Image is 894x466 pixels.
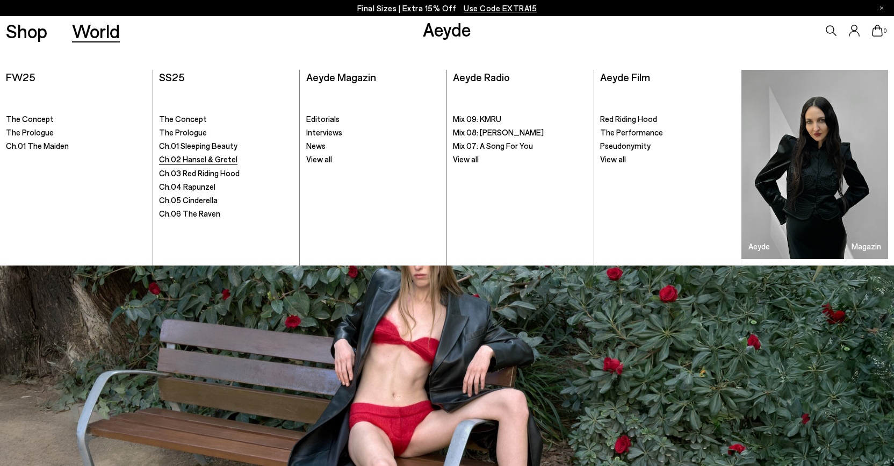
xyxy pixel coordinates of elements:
[306,127,342,137] span: Interviews
[6,21,47,40] a: Shop
[72,21,120,40] a: World
[6,141,146,152] a: Ch.01 The Maiden
[453,70,510,83] a: Aeyde Radio
[159,168,293,179] a: Ch.03 Red Riding Hood
[6,127,54,137] span: The Prologue
[6,141,69,150] span: Ch.01 The Maiden
[852,242,881,250] h3: Magazin
[600,114,657,124] span: Red Riding Hood
[883,28,888,34] span: 0
[6,114,146,125] a: The Concept
[357,2,537,15] p: Final Sizes | Extra 15% Off
[306,70,376,83] a: Aeyde Magazin
[600,114,735,125] a: Red Riding Hood
[306,127,441,138] a: Interviews
[600,127,735,138] a: The Performance
[872,25,883,37] a: 0
[600,141,651,150] span: Pseudonymity
[306,154,441,165] a: View all
[159,195,293,206] a: Ch.05 Cinderella
[600,70,650,83] a: Aeyde Film
[159,114,293,125] a: The Concept
[6,70,35,83] a: FW25
[159,114,207,124] span: The Concept
[159,168,240,178] span: Ch.03 Red Riding Hood
[453,114,587,125] a: Mix 09: KMRU
[453,127,544,137] span: Mix 08: [PERSON_NAME]
[600,154,626,164] span: View all
[159,182,215,191] span: Ch.04 Rapunzel
[159,154,237,164] span: Ch.02 Hansel & Gretel
[159,195,218,205] span: Ch.05 Cinderella
[159,127,207,137] span: The Prologue
[159,182,293,192] a: Ch.04 Rapunzel
[453,114,501,124] span: Mix 09: KMRU
[159,127,293,138] a: The Prologue
[453,154,479,164] span: View all
[159,141,293,152] a: Ch.01 Sleeping Beauty
[306,154,332,164] span: View all
[453,127,587,138] a: Mix 08: [PERSON_NAME]
[159,209,293,219] a: Ch.06 The Raven
[741,70,888,259] img: X-exploration-v2_1_900x.png
[600,141,735,152] a: Pseudonymity
[306,141,441,152] a: News
[741,70,888,259] a: Aeyde Magazin
[159,70,185,83] a: SS25
[6,114,54,124] span: The Concept
[306,114,441,125] a: Editorials
[159,154,293,165] a: Ch.02 Hansel & Gretel
[464,3,537,13] span: Navigate to /collections/ss25-final-sizes
[453,141,533,150] span: Mix 07: A Song For You
[6,127,146,138] a: The Prologue
[306,141,326,150] span: News
[748,242,770,250] h3: Aeyde
[159,209,220,218] span: Ch.06 The Raven
[453,154,587,165] a: View all
[423,18,471,40] a: Aeyde
[453,141,587,152] a: Mix 07: A Song For You
[159,141,237,150] span: Ch.01 Sleeping Beauty
[600,154,735,165] a: View all
[306,114,340,124] span: Editorials
[600,127,663,137] span: The Performance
